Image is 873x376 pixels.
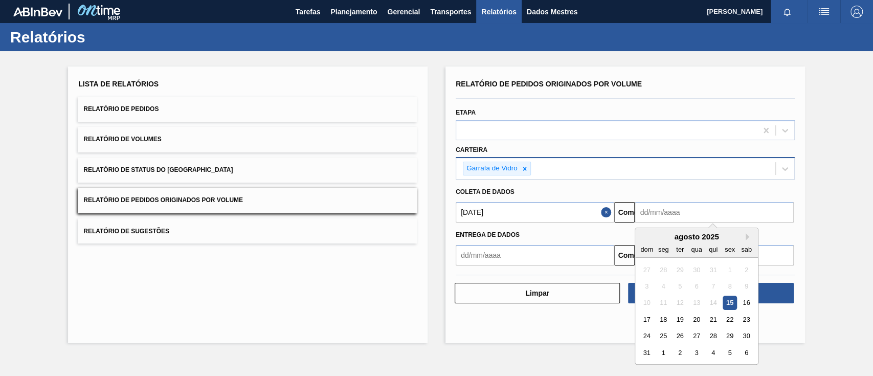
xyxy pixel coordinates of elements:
div: Not available terça-feira, 12 de agosto de 2025 [673,296,687,310]
div: Not available quinta-feira, 14 de agosto de 2025 [706,296,720,310]
font: Limpar [525,289,549,297]
div: Not available domingo, 3 de agosto de 2025 [640,279,654,293]
font: Coleta de dados [456,188,514,195]
font: Lista de Relatórios [78,80,159,88]
div: Not available quarta-feira, 13 de agosto de 2025 [690,296,704,310]
button: Relatório de Sugestões [78,218,417,244]
div: Choose domingo, 31 de agosto de 2025 [640,346,654,360]
div: Choose quinta-feira, 28 de agosto de 2025 [706,329,720,343]
font: Relatório de Pedidos Originados por Volume [456,80,642,88]
div: Choose sábado, 30 de agosto de 2025 [740,329,753,343]
div: Choose sábado, 6 de setembro de 2025 [740,346,753,360]
font: Relatórios [10,29,85,46]
div: Not available domingo, 27 de julho de 2025 [640,263,654,277]
button: Notificações [771,5,803,19]
div: Choose quarta-feira, 20 de agosto de 2025 [690,313,704,326]
input: dd/mm/aaaa [456,202,614,223]
div: Not available quarta-feira, 30 de julho de 2025 [690,263,704,277]
font: Relatório de Volumes [83,136,161,143]
div: Choose sábado, 16 de agosto de 2025 [740,296,753,310]
div: Not available quinta-feira, 7 de agosto de 2025 [706,279,720,293]
div: agosto 2025 [635,232,758,241]
font: [PERSON_NAME] [707,8,763,15]
input: dd/mm/aaaa [456,245,614,266]
div: Choose quinta-feira, 4 de setembro de 2025 [706,346,720,360]
div: Not available domingo, 10 de agosto de 2025 [640,296,654,310]
font: Comeu [618,208,642,216]
div: Not available quinta-feira, 31 de julho de 2025 [706,263,720,277]
font: Relatório de Sugestões [83,227,169,234]
font: Comeu [618,251,642,259]
font: Tarefas [296,8,321,16]
input: dd/mm/aaaa [635,202,793,223]
div: seg [657,242,670,256]
div: Not available sexta-feira, 8 de agosto de 2025 [723,279,737,293]
font: Relatório de Pedidos [83,105,159,113]
div: Choose quarta-feira, 3 de setembro de 2025 [690,346,704,360]
button: Relatório de Pedidos Originados por Volume [78,188,417,213]
font: Relatório de Pedidos Originados por Volume [83,197,243,204]
font: Garrafa de Vidro [466,164,518,172]
div: Not available segunda-feira, 28 de julho de 2025 [657,263,670,277]
div: Choose segunda-feira, 25 de agosto de 2025 [657,329,670,343]
div: dom [640,242,654,256]
font: Relatório de Status do [GEOGRAPHIC_DATA] [83,166,233,173]
button: Next Month [746,233,753,240]
div: Not available sábado, 9 de agosto de 2025 [740,279,753,293]
button: Comeu [614,245,635,266]
button: Relatório de Status do [GEOGRAPHIC_DATA] [78,158,417,183]
button: Comeu [614,202,635,223]
img: Sair [850,6,863,18]
div: Choose terça-feira, 26 de agosto de 2025 [673,329,687,343]
button: Fechar [601,202,614,223]
button: Relatório de Volumes [78,127,417,152]
div: sex [723,242,737,256]
div: Choose sexta-feira, 5 de setembro de 2025 [723,346,737,360]
font: Relatórios [481,8,516,16]
font: Transportes [430,8,471,16]
div: Not available quarta-feira, 6 de agosto de 2025 [690,279,704,293]
img: ações do usuário [818,6,830,18]
div: Choose sexta-feira, 22 de agosto de 2025 [723,313,737,326]
div: Choose terça-feira, 2 de setembro de 2025 [673,346,687,360]
div: Not available segunda-feira, 11 de agosto de 2025 [657,296,670,310]
div: Not available sábado, 2 de agosto de 2025 [740,263,753,277]
div: month 2025-08 [639,261,755,361]
div: sab [740,242,753,256]
div: ter [673,242,687,256]
font: Carteira [456,146,487,153]
div: Not available terça-feira, 5 de agosto de 2025 [673,279,687,293]
font: Entrega de dados [456,231,520,238]
div: Choose segunda-feira, 1 de setembro de 2025 [657,346,670,360]
div: Choose quarta-feira, 27 de agosto de 2025 [690,329,704,343]
div: Not available segunda-feira, 4 de agosto de 2025 [657,279,670,293]
div: Choose sábado, 23 de agosto de 2025 [740,313,753,326]
font: Dados Mestres [527,8,578,16]
div: Choose quinta-feira, 21 de agosto de 2025 [706,313,720,326]
button: Download [628,283,793,303]
div: Choose terça-feira, 19 de agosto de 2025 [673,313,687,326]
div: qua [690,242,704,256]
div: Choose domingo, 17 de agosto de 2025 [640,313,654,326]
div: Choose domingo, 24 de agosto de 2025 [640,329,654,343]
div: Not available sexta-feira, 1 de agosto de 2025 [723,263,737,277]
button: Relatório de Pedidos [78,97,417,122]
div: qui [706,242,720,256]
font: Planejamento [330,8,377,16]
div: Choose sexta-feira, 15 de agosto de 2025 [723,296,737,310]
font: Etapa [456,109,476,116]
button: Limpar [455,283,620,303]
div: Choose sexta-feira, 29 de agosto de 2025 [723,329,737,343]
div: Choose segunda-feira, 18 de agosto de 2025 [657,313,670,326]
div: Not available terça-feira, 29 de julho de 2025 [673,263,687,277]
img: TNhmsLtSVTkK8tSr43FrP2fwEKptu5GPRR3wAAAABJRU5ErkJggg== [13,7,62,16]
font: Gerencial [387,8,420,16]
